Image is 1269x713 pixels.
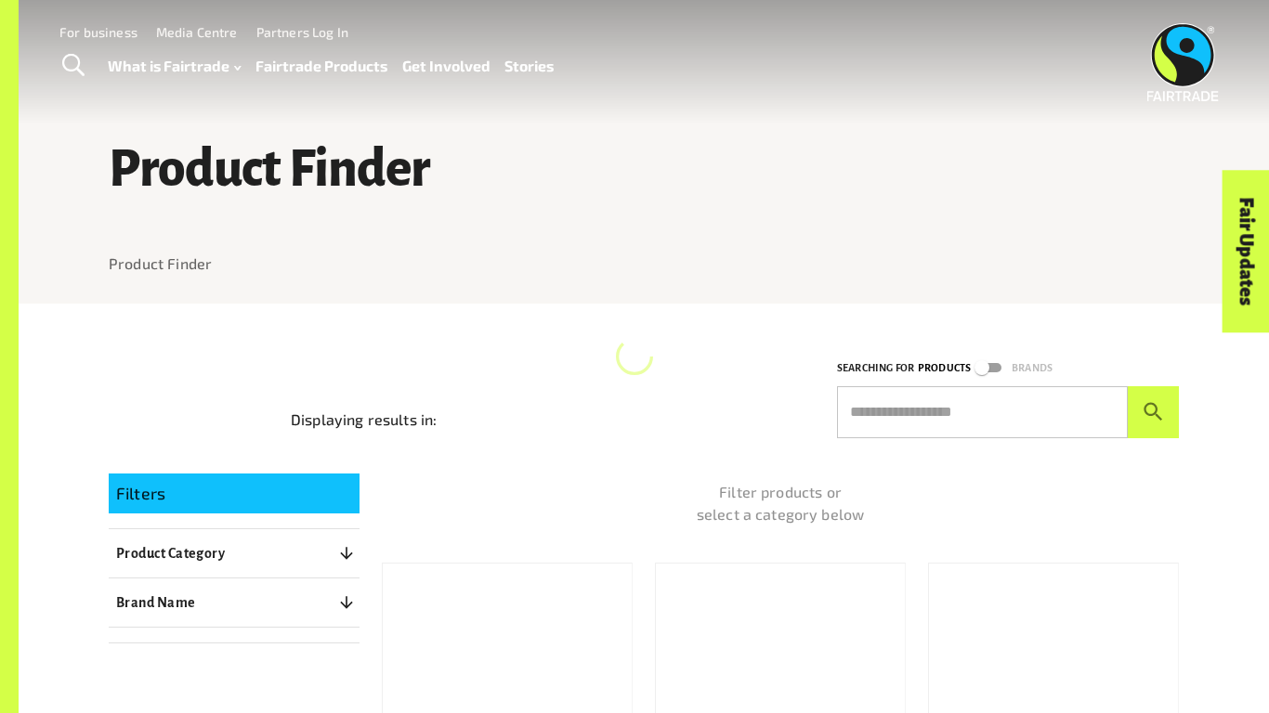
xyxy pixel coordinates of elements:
[116,542,225,564] p: Product Category
[255,53,387,80] a: Fairtrade Products
[50,43,96,89] a: Toggle Search
[109,142,1179,198] h1: Product Finder
[59,24,137,40] a: For business
[108,53,241,80] a: What is Fairtrade
[291,408,437,431] p: Displaying results in:
[918,359,971,377] p: Products
[109,537,360,570] button: Product Category
[109,254,212,272] a: Product Finder
[256,24,348,40] a: Partners Log In
[382,481,1179,525] p: Filter products or select a category below
[116,481,352,505] p: Filters
[109,253,1179,275] nav: breadcrumb
[109,586,360,619] button: Brand Name
[837,359,914,377] p: Searching for
[504,53,554,80] a: Stories
[402,53,491,80] a: Get Involved
[1012,359,1053,377] p: Brands
[156,24,238,40] a: Media Centre
[1147,23,1219,101] img: Fairtrade Australia New Zealand logo
[116,591,196,614] p: Brand Name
